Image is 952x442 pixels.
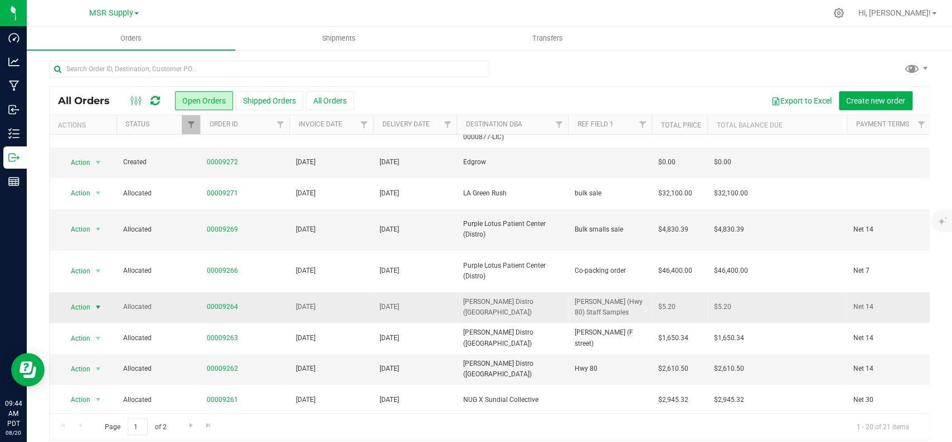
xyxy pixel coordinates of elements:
[858,8,931,17] span: Hi, [PERSON_NAME]!
[296,395,315,405] span: [DATE]
[443,27,652,50] a: Transfers
[658,302,676,312] span: $5.20
[207,157,238,168] a: 00009272
[839,91,912,110] button: Create new order
[354,115,373,134] a: Filter
[380,333,399,343] span: [DATE]
[658,395,688,405] span: $2,945.32
[575,266,626,276] span: Co-packing order
[296,266,315,276] span: [DATE]
[123,188,193,199] span: Allocated
[207,395,238,405] a: 00009261
[380,395,399,405] span: [DATE]
[296,302,315,312] span: [DATE]
[95,418,176,435] span: Page of 2
[575,188,601,199] span: bulk sale
[714,266,748,276] span: $46,400.00
[380,224,399,235] span: [DATE]
[8,80,20,91] inline-svg: Manufacturing
[235,27,444,50] a: Shipments
[463,219,561,240] span: Purple Lotus Patient Center (Distro)
[207,224,238,235] a: 00009269
[8,152,20,163] inline-svg: Outbound
[296,364,315,374] span: [DATE]
[11,353,45,386] iframe: Resource center
[123,157,193,168] span: Created
[382,120,429,128] a: Delivery Date
[463,261,561,282] span: Purple Lotus Patient Center (Distro)
[296,188,315,199] span: [DATE]
[175,91,233,110] button: Open Orders
[91,299,105,315] span: select
[714,395,744,405] span: $2,945.32
[123,333,193,343] span: Allocated
[201,418,217,433] a: Go to the last page
[380,302,399,312] span: [DATE]
[912,115,930,134] a: Filter
[61,185,91,201] span: Action
[848,418,918,435] span: 1 - 20 of 21 items
[91,222,105,237] span: select
[61,299,91,315] span: Action
[658,224,688,235] span: $4,830.39
[658,157,676,168] span: $0.00
[125,120,149,128] a: Status
[575,327,645,348] span: [PERSON_NAME] (F street)
[207,266,238,276] a: 00009266
[91,263,105,279] span: select
[714,364,744,374] span: $2,610.50
[105,33,157,43] span: Orders
[8,128,20,139] inline-svg: Inventory
[853,364,924,374] span: Net 14
[463,297,561,318] span: [PERSON_NAME] Distro ([GEOGRAPHIC_DATA])
[306,91,354,110] button: All Orders
[856,120,909,128] a: Payment Terms
[89,8,133,18] span: MSR Supply
[463,188,561,199] span: LA Green Rush
[296,157,315,168] span: [DATE]
[61,392,91,407] span: Action
[58,121,112,129] div: Actions
[853,302,924,312] span: Net 14
[58,95,121,107] span: All Orders
[575,364,598,374] span: Hwy 80
[380,364,399,374] span: [DATE]
[307,33,371,43] span: Shipments
[463,358,561,380] span: [PERSON_NAME] Distro ([GEOGRAPHIC_DATA])
[91,185,105,201] span: select
[8,176,20,187] inline-svg: Reports
[846,96,905,105] span: Create new order
[91,155,105,170] span: select
[577,120,613,128] a: Ref Field 1
[5,399,22,429] p: 09:44 AM PDT
[438,115,456,134] a: Filter
[61,263,91,279] span: Action
[123,395,193,405] span: Allocated
[8,104,20,115] inline-svg: Inbound
[123,302,193,312] span: Allocated
[714,224,744,235] span: $4,830.39
[61,361,91,377] span: Action
[463,395,561,405] span: NUG X Sundial Collective
[271,115,289,134] a: Filter
[463,327,561,348] span: [PERSON_NAME] Distro ([GEOGRAPHIC_DATA])
[707,115,847,135] th: Total Balance Due
[182,115,200,134] a: Filter
[575,297,645,318] span: [PERSON_NAME] (Hwy 80) Staff Samples
[91,331,105,346] span: select
[764,91,839,110] button: Export to Excel
[27,27,235,50] a: Orders
[91,361,105,377] span: select
[61,222,91,237] span: Action
[183,418,199,433] a: Go to the next page
[658,364,688,374] span: $2,610.50
[91,392,105,407] span: select
[61,331,91,346] span: Action
[236,91,303,110] button: Shipped Orders
[714,188,748,199] span: $32,100.00
[61,155,91,170] span: Action
[8,56,20,67] inline-svg: Analytics
[209,120,237,128] a: Order ID
[550,115,568,134] a: Filter
[380,266,399,276] span: [DATE]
